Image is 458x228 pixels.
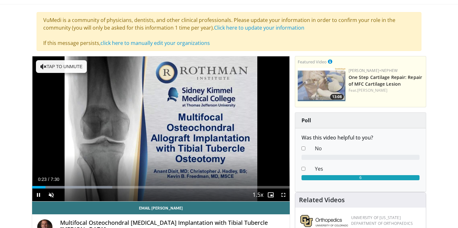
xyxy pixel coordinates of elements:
span: / [48,177,49,182]
a: Email [PERSON_NAME] [32,202,290,214]
button: Tap to unmute [36,60,87,73]
h4: Related Videos [299,196,345,204]
video-js: Video Player [32,56,290,202]
button: Playback Rate [252,189,264,201]
h6: Was this video helpful to you? [302,135,420,141]
button: Enable picture-in-picture mode [264,189,277,201]
dd: No [310,145,424,152]
small: Featured Video [298,59,327,65]
span: 7:30 [51,177,59,182]
span: 13:08 [330,94,344,100]
a: [PERSON_NAME]+Nephew [349,68,398,73]
strong: Poll [302,117,311,124]
button: Pause [32,189,45,201]
a: 13:08 [298,68,345,101]
a: University of [US_STATE] Department of Orthopaedics [351,215,413,226]
img: 304fd00c-f6f9-4ade-ab23-6f82ed6288c9.150x105_q85_crop-smart_upscale.jpg [298,68,345,101]
a: One Step Cartilage Repair: Repair of MFC Cartilage Lesion [349,74,422,87]
dd: Yes [310,165,424,173]
a: click here to manually edit your organizations [101,39,210,46]
div: Progress Bar [32,186,290,189]
div: 6 [302,175,420,180]
div: Feat. [349,88,423,93]
img: 355603a8-37da-49b6-856f-e00d7e9307d3.png.150x105_q85_autocrop_double_scale_upscale_version-0.2.png [300,215,348,227]
span: 0:23 [38,177,46,182]
a: [PERSON_NAME] [357,88,387,93]
button: Fullscreen [277,189,290,201]
a: Click here to update your information [214,24,304,31]
button: Unmute [45,189,58,201]
div: VuMedi is a community of physicians, dentists, and other clinical professionals. Please update yo... [37,12,421,51]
